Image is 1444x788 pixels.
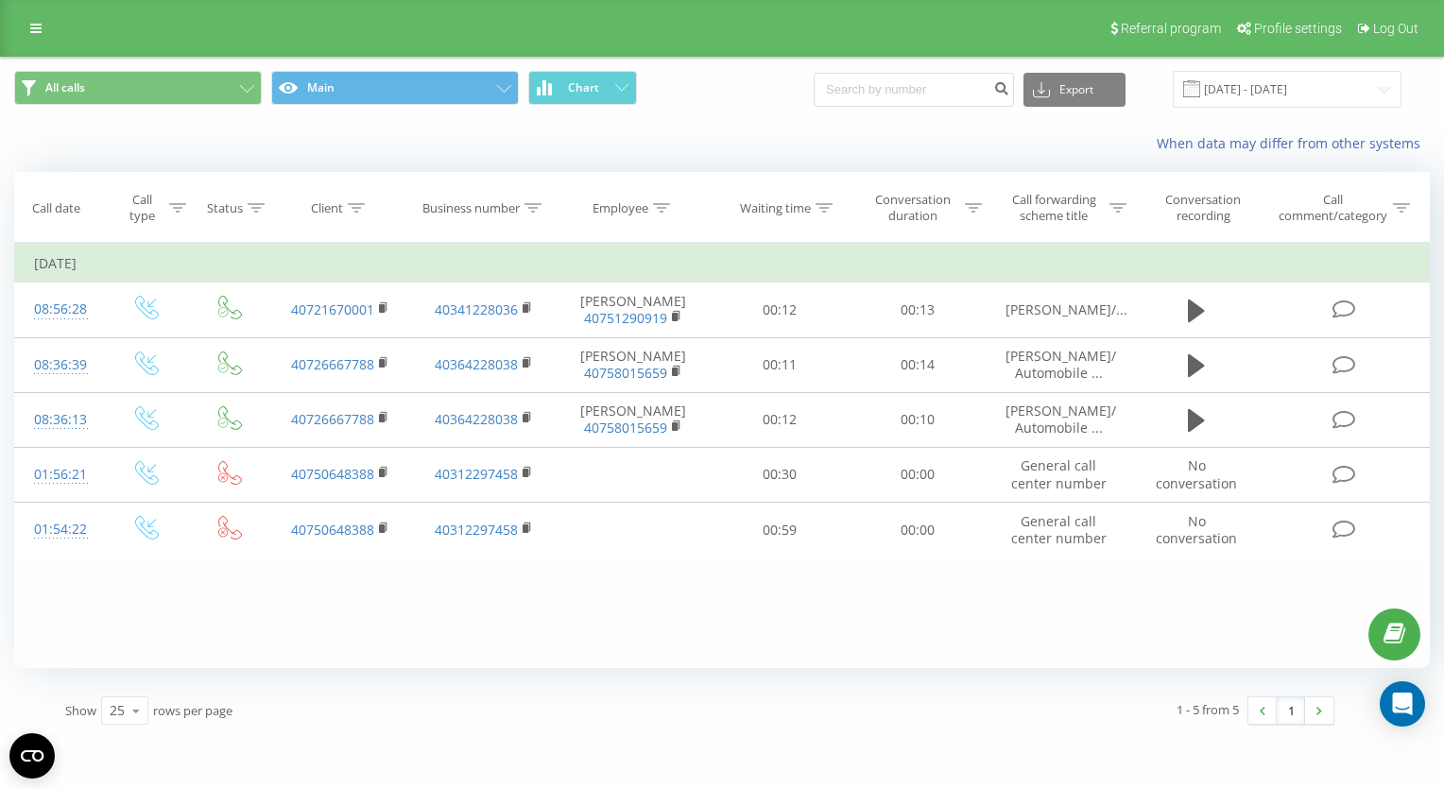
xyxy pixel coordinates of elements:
[34,456,84,493] div: 01:56:21
[422,200,520,216] div: Business number
[435,355,518,373] a: 40364228038
[110,701,125,720] div: 25
[291,521,374,539] a: 40750648388
[14,71,262,105] button: All calls
[291,410,374,428] a: 40726667788
[584,419,667,437] a: 40758015659
[1121,21,1221,36] span: Referral program
[866,192,960,224] div: Conversation duration
[435,521,518,539] a: 40312297458
[849,447,987,502] td: 00:00
[849,503,987,557] td: 00:00
[849,337,987,392] td: 00:14
[34,347,84,384] div: 08:36:39
[1277,697,1305,724] a: 1
[593,200,648,216] div: Employee
[849,392,987,447] td: 00:10
[1254,21,1342,36] span: Profile settings
[849,283,987,337] td: 00:13
[1156,456,1237,491] span: No conversation
[1006,402,1116,437] span: [PERSON_NAME]/ Automobile ...
[65,702,96,719] span: Show
[1147,192,1258,224] div: Conversation recording
[814,73,1014,107] input: Search by number
[1177,700,1239,719] div: 1 - 5 from 5
[556,392,711,447] td: [PERSON_NAME]
[1006,300,1127,318] span: [PERSON_NAME]/...
[711,283,849,337] td: 00:12
[435,300,518,318] a: 40341228036
[45,80,85,95] span: All calls
[291,355,374,373] a: 40726667788
[153,702,232,719] span: rows per page
[291,300,374,318] a: 40721670001
[435,465,518,483] a: 40312297458
[291,465,374,483] a: 40750648388
[740,200,811,216] div: Waiting time
[584,364,667,382] a: 40758015659
[34,511,84,548] div: 01:54:22
[1004,192,1104,224] div: Call forwarding scheme title
[1006,347,1116,382] span: [PERSON_NAME]/ Automobile ...
[311,200,343,216] div: Client
[987,503,1130,557] td: General call center number
[9,733,55,779] button: Open CMP widget
[584,309,667,327] a: 40751290919
[711,337,849,392] td: 00:11
[1157,134,1430,152] a: When data may differ from other systems
[34,291,84,328] div: 08:56:28
[32,200,80,216] div: Call date
[120,192,165,224] div: Call type
[1373,21,1418,36] span: Log Out
[271,71,519,105] button: Main
[528,71,637,105] button: Chart
[1380,681,1425,727] div: Open Intercom Messenger
[1278,192,1388,224] div: Call comment/category
[556,337,711,392] td: [PERSON_NAME]
[987,447,1130,502] td: General call center number
[1023,73,1126,107] button: Export
[711,503,849,557] td: 00:59
[568,81,599,94] span: Chart
[15,245,1430,283] td: [DATE]
[1156,512,1237,547] span: No conversation
[34,402,84,438] div: 08:36:13
[207,200,243,216] div: Status
[435,410,518,428] a: 40364228038
[711,447,849,502] td: 00:30
[556,283,711,337] td: [PERSON_NAME]
[711,392,849,447] td: 00:12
